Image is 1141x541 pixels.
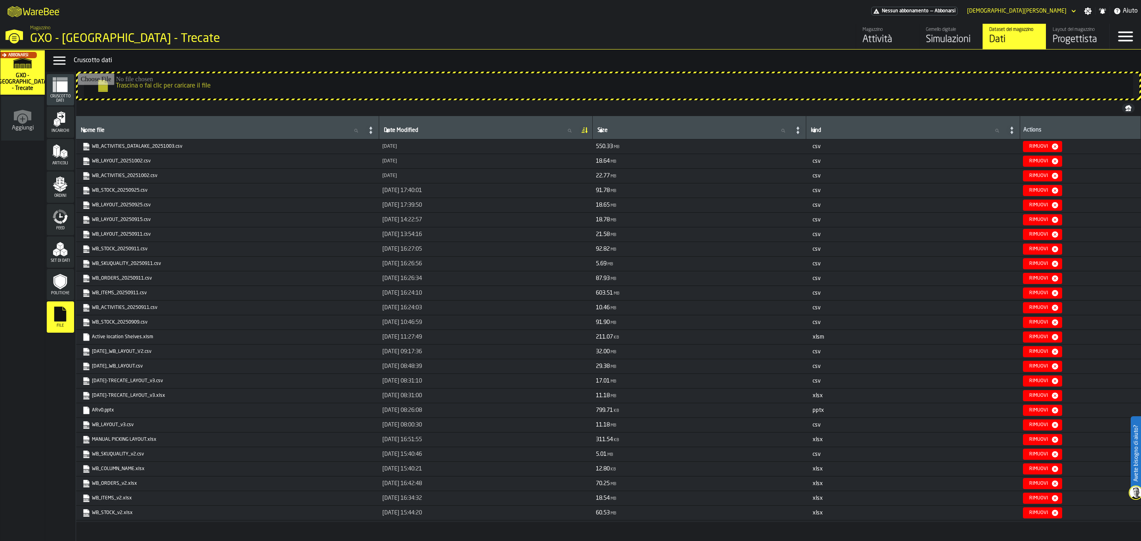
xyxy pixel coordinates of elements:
[596,349,610,354] span: 32.00
[1026,290,1051,296] div: Rimuovi
[611,394,616,398] span: MB
[926,33,976,46] div: Simulazioni
[47,324,74,328] span: File
[81,463,374,474] span: WB_COLUMN_NAME.xlsx
[382,378,422,384] span: [DATE] 08:31:10
[813,364,820,369] span: csv
[813,158,820,164] span: csv
[82,245,371,253] a: link-to-https://s3.eu-west-1.amazonaws.com/drive.app.warebee.com/7274009e-5361-4e21-8e36-7045ee84...
[82,157,371,165] a: link-to-https://s3.eu-west-1.amazonaws.com/drive.app.warebee.com/7274009e-5361-4e21-8e36-7045ee84...
[1026,422,1051,428] div: Rimuovi
[81,405,374,416] span: ARv0.pptx
[813,217,820,223] span: csv
[47,269,74,301] li: menu Politiche
[919,24,983,49] a: link-to-/wh/i/7274009e-5361-4e21-8e36-7045ee840609/simulations
[596,334,613,340] span: 211.07
[1081,7,1095,15] label: button-toggle-Impostazioni
[382,305,422,311] span: [DATE] 16:24:03
[1046,24,1109,49] a: link-to-/wh/i/7274009e-5361-4e21-8e36-7045ee840609/designer
[1023,170,1062,181] button: button-Rimuovi
[1026,408,1051,413] div: Rimuovi
[82,216,371,224] a: link-to-https://s3.eu-west-1.amazonaws.com/drive.app.warebee.com/7274009e-5361-4e21-8e36-7045ee84...
[81,317,374,328] span: WB_STOCK_20250909.csv
[382,334,422,340] span: [DATE] 11:27:49
[82,509,371,517] a: link-to-https://s3.eu-west-1.amazonaws.com/drive.app.warebee.com/7274009e-5361-4e21-8e36-7045ee84...
[1131,417,1140,490] label: Avete bisogno di aiuto?
[1026,158,1051,164] div: Rimuovi
[81,170,374,181] span: WB_ACTIVITIES_20251002.csv
[1023,507,1062,518] button: button-Rimuovi
[1026,217,1051,223] div: Rimuovi
[596,364,610,369] span: 29.38
[596,393,610,398] span: 11.18
[813,349,820,354] span: csv
[82,172,371,180] a: link-to-https://s3.eu-west-1.amazonaws.com/drive.app.warebee.com/7274009e-5361-4e21-8e36-7045ee84...
[47,161,74,166] span: Articoli
[12,125,34,131] span: Aggiungi
[596,217,610,223] span: 18.78
[614,409,619,413] span: KB
[813,422,820,428] span: csv
[1023,141,1062,152] button: button-Rimuovi
[79,126,364,136] input: label
[813,276,820,281] span: csv
[1026,378,1051,384] div: Rimuovi
[48,53,71,69] label: button-toggle-Menu Dati
[81,419,374,431] span: WB_LAYOUT_v3.csv
[47,194,74,198] span: Ordini
[81,273,374,284] span: WB_ORDERS_20250911.csv
[382,436,422,443] span: [DATE] 16:51:55
[611,379,616,384] span: MB
[1023,405,1062,416] button: button-Rimuovi
[611,218,616,223] span: MB
[74,56,1138,65] div: Cruscotto dati
[81,141,374,152] span: WB_ACTIVITIES_DATALAKE_20251003.csv
[82,274,371,282] a: link-to-https://s3.eu-west-1.amazonaws.com/drive.app.warebee.com/7274009e-5361-4e21-8e36-7045ee84...
[382,246,422,252] span: [DATE] 16:27:05
[47,129,74,133] span: Incarichi
[596,144,613,149] span: 550.33
[1110,6,1141,16] label: button-toggle-Aiuto
[82,348,371,356] a: link-to-https://s3.eu-west-1.amazonaws.com/drive.app.warebee.com/7274009e-5361-4e21-8e36-7045ee84...
[1026,232,1051,237] div: Rimuovi
[1023,214,1062,225] button: button-Rimuovi
[30,25,50,31] span: Magazzino
[983,24,1046,49] a: link-to-/wh/i/7274009e-5361-4e21-8e36-7045ee840609/data
[813,305,820,311] span: csv
[81,185,374,196] span: WB_STOCK_20250925.csv
[81,390,374,401] span: 2025-08-05-TRECATE_LAYOUT_v3.xlsx
[81,156,374,167] span: WB_LAYOUT_20251002.csv
[1026,510,1051,516] div: Rimuovi
[78,73,1139,99] input: Trascina o fai clic per caricare il file
[967,8,1067,14] div: DropdownMenuValue-Matteo Cultrera
[813,188,820,193] span: csv
[813,290,820,296] span: csv
[930,8,933,14] span: —
[82,289,371,297] a: link-to-https://s3.eu-west-1.amazonaws.com/drive.app.warebee.com/7274009e-5361-4e21-8e36-7045ee84...
[607,453,613,457] span: MB
[611,365,616,369] span: MB
[1023,229,1062,240] button: button-Rimuovi
[1023,288,1062,299] button: button-Rimuovi
[1026,364,1051,369] div: Rimuovi
[611,423,616,428] span: MB
[82,436,371,444] a: link-to-https://s3.eu-west-1.amazonaws.com/drive.app.warebee.com/7274009e-5361-4e21-8e36-7045ee84...
[81,449,374,460] span: WB_SKUQUALITY_v2.csv
[596,510,610,516] span: 60.53
[81,375,374,387] span: 2025-08-05-TRECATE_LAYOUT_v3.csv
[813,246,820,252] span: csv
[82,230,371,238] a: link-to-https://s3.eu-west-1.amazonaws.com/drive.app.warebee.com/7274009e-5361-4e21-8e36-7045ee84...
[1026,334,1051,340] div: Rimuovi
[611,482,616,486] span: MB
[596,202,610,208] span: 18.65
[596,246,610,252] span: 92.82
[596,276,610,281] span: 87.93
[1122,103,1135,113] button: button-
[1110,24,1141,49] label: button-toggle-Menu
[964,6,1078,16] div: DropdownMenuValue-Matteo Cultrera
[1023,273,1062,284] button: button-Rimuovi
[596,126,792,136] input: label
[813,334,824,340] span: xlsm
[382,422,422,428] span: [DATE] 08:00:30
[1023,361,1062,372] button: button-Rimuovi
